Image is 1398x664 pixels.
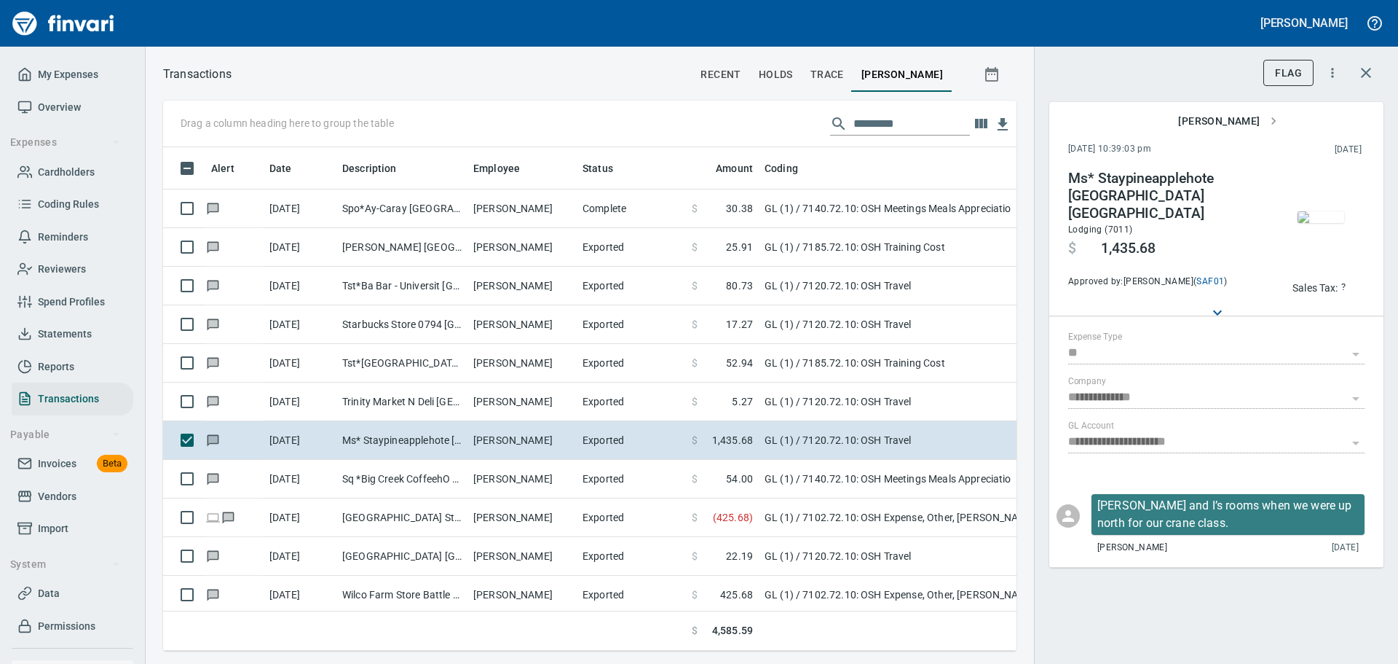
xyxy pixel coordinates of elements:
span: Approved by: [PERSON_NAME] ( ) [1068,275,1266,289]
span: Import [38,520,68,538]
span: My Expenses [38,66,98,84]
td: Exported [577,228,686,267]
span: Cardholders [38,163,95,181]
a: Overview [12,91,133,124]
span: Payable [10,426,120,444]
span: $ [692,201,698,216]
span: 30.38 [726,201,753,216]
span: $ [692,623,698,638]
span: 22.19 [726,549,753,563]
td: [PERSON_NAME] [467,537,577,576]
a: My Expenses [12,58,133,91]
td: Exported [577,421,686,460]
td: [DATE] [264,267,336,305]
td: GL (1) / 7102.72.10: OSH Expense, Other, [PERSON_NAME] [759,576,1123,614]
td: [PERSON_NAME] [467,499,577,537]
td: GL (1) / 7185.72.10: OSH Training Cost [759,344,1123,383]
span: This charge was settled by the merchant and appears on the 2025/07/05 statement. [1243,143,1362,157]
span: $ [692,433,698,448]
span: Coding [765,160,798,177]
span: Reminders [38,228,88,246]
p: Sales Tax: [1292,281,1338,295]
td: Exported [577,576,686,614]
td: Exported [577,305,686,344]
a: Cardholders [12,156,133,189]
span: 5.27 [732,394,753,409]
a: InvoicesBeta [12,448,133,480]
button: [PERSON_NAME] [1172,108,1283,135]
span: [PERSON_NAME] [1178,112,1277,130]
a: Reports [12,351,133,383]
p: Transactions [163,66,232,83]
td: GL (1) / 7120.72.10: OSH Travel [759,267,1123,305]
span: Status [582,160,632,177]
button: Show transactions within a particular date range [970,57,1016,92]
span: 52.94 [726,356,753,370]
span: [DATE] [1332,541,1359,555]
span: Date [269,160,292,177]
span: $ [692,587,698,602]
td: Trinity Market N Deli [GEOGRAPHIC_DATA] [GEOGRAPHIC_DATA] [336,383,467,421]
img: Finvari [9,6,118,41]
span: Status [582,160,613,177]
td: Exported [577,499,686,537]
td: [PERSON_NAME] [467,267,577,305]
span: Coding [765,160,817,177]
p: [PERSON_NAME] and I’s rooms when we were up north for our crane class. [1097,497,1359,532]
td: Exported [577,537,686,576]
span: Data [38,585,60,603]
span: Lodging (7011) [1068,224,1133,235]
nav: breadcrumb [163,66,232,83]
td: Starbucks Store 0794 [GEOGRAPHIC_DATA] [GEOGRAPHIC_DATA] [336,305,467,344]
span: 25.91 [726,240,753,254]
span: [PERSON_NAME] [861,66,943,84]
td: GL (1) / 7120.72.10: OSH Travel [759,305,1123,344]
span: Has messages [205,551,221,561]
span: Overview [38,98,81,117]
button: Choose columns to display [970,113,992,135]
span: Coding Rules [38,195,99,214]
label: Expense Type [1068,333,1122,342]
span: $ [692,510,698,525]
a: SAF01 [1196,276,1224,286]
td: GL (1) / 7120.72.10: OSH Travel [759,537,1123,576]
a: Permissions [12,610,133,643]
h5: [PERSON_NAME] [1260,15,1348,31]
span: holds [759,66,793,84]
a: Import [12,512,133,545]
a: Vendors [12,480,133,513]
span: 425.68 [720,587,753,602]
span: 54.00 [726,472,753,486]
span: Has messages [205,242,221,251]
td: GL (1) / 7185.72.10: OSH Training Cost [759,228,1123,267]
span: Amount [697,160,753,177]
td: GL (1) / 7102.72.10: OSH Expense, Other, [PERSON_NAME] [759,499,1123,537]
span: Permissions [38,617,95,636]
span: 80.73 [726,278,753,293]
a: Statements [12,318,133,351]
span: $ [692,278,698,293]
td: Tst*Ba Bar - Universit [GEOGRAPHIC_DATA] [GEOGRAPHIC_DATA] [336,267,467,305]
span: Unable to determine tax [1341,279,1346,296]
td: [PERSON_NAME] [GEOGRAPHIC_DATA] [GEOGRAPHIC_DATA] [336,228,467,267]
a: Reviewers [12,253,133,286]
span: $ [692,472,698,486]
span: Has messages [205,281,221,290]
span: System [10,555,120,574]
span: 1,435.68 [712,433,753,448]
span: ? [1341,279,1346,296]
td: [DATE] [264,228,336,267]
td: [DATE] [264,305,336,344]
td: Exported [577,460,686,499]
button: Payable [4,421,126,448]
td: GL (1) / 7120.72.10: OSH Travel [759,383,1123,421]
span: Invoices [38,455,76,473]
label: GL Account [1068,422,1114,431]
button: More [1316,57,1348,89]
span: Employee [473,160,539,177]
span: [DATE] 10:39:03 pm [1068,142,1243,157]
td: Ms* Staypineapplehote [GEOGRAPHIC_DATA] [GEOGRAPHIC_DATA] [336,421,467,460]
img: receipts%2Ftapani%2F2025-07-06%2FW9CusQFmNAdCemCSEa241Hd14Nw1__qUxdyuX2qaRWABdVjH57_thumb.jpg [1298,211,1344,223]
span: Online transaction [205,512,221,522]
span: Has messages [205,397,221,406]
